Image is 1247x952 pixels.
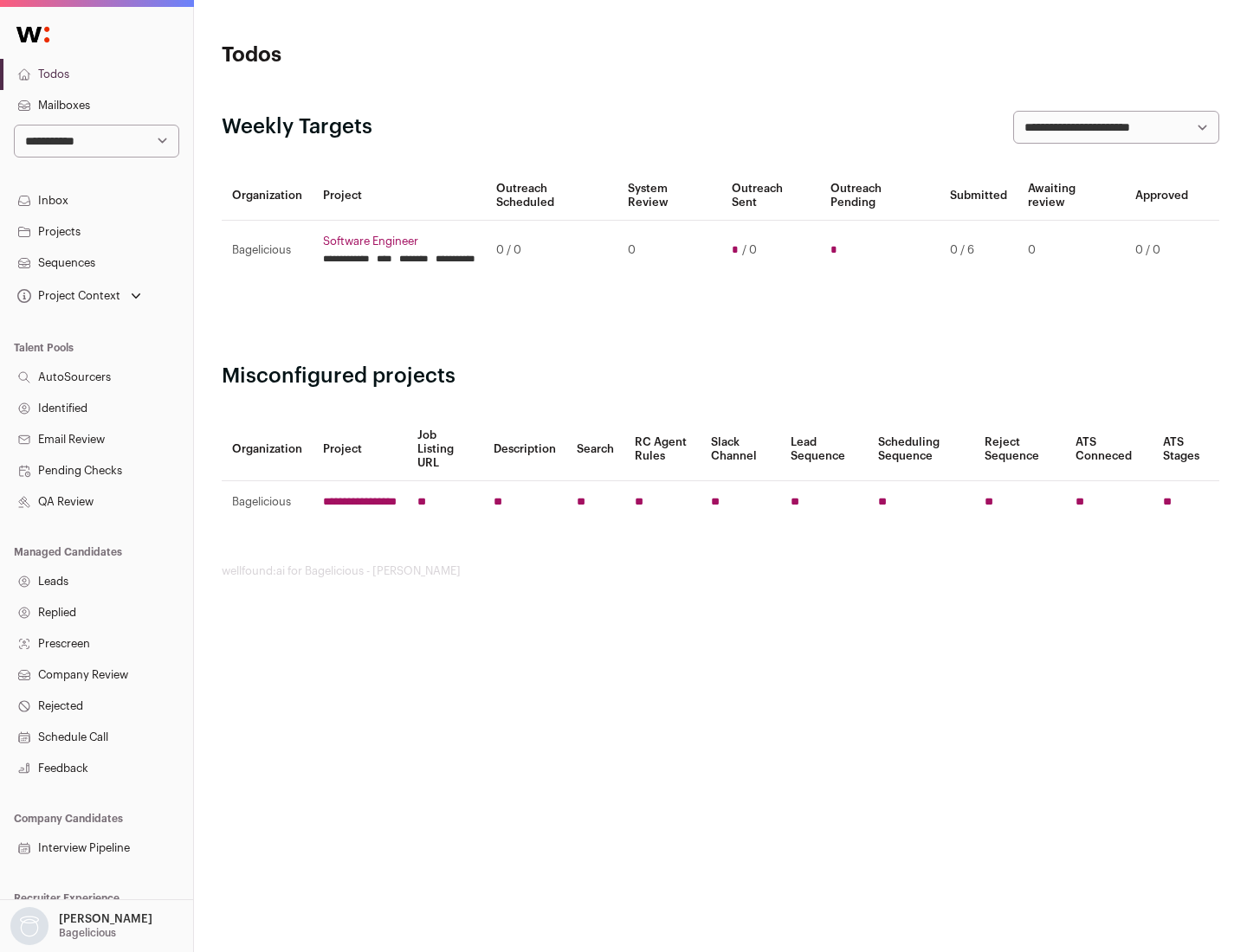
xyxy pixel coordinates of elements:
[7,907,156,945] button: Open dropdown
[566,418,624,481] th: Search
[486,171,617,221] th: Outreach Scheduled
[940,171,1018,221] th: Submitted
[222,418,313,481] th: Organization
[868,418,974,481] th: Scheduling Sequence
[483,418,566,481] th: Description
[1125,171,1199,221] th: Approved
[10,907,48,945] img: nopic.png
[974,418,1066,481] th: Reject Sequence
[701,418,780,481] th: Slack Channel
[940,221,1018,280] td: 0 / 6
[721,171,821,221] th: Outreach Sent
[486,221,617,280] td: 0 / 0
[780,418,868,481] th: Lead Sequence
[1065,418,1152,481] th: ATS Conneced
[222,564,1219,578] footer: wellfound:ai for Bagelicious - [PERSON_NAME]
[222,481,313,524] td: Bagelicious
[820,171,939,221] th: Outreach Pending
[1153,418,1219,481] th: ATS Stages
[617,171,720,221] th: System Review
[222,363,1219,390] h2: Misconfigured projects
[14,289,120,303] div: Project Context
[1125,221,1199,280] td: 0 / 0
[407,418,483,481] th: Job Listing URL
[617,221,720,280] td: 0
[313,418,407,481] th: Project
[624,418,700,481] th: RC Agent Rules
[59,912,152,926] p: [PERSON_NAME]
[222,171,313,221] th: Organization
[222,42,554,69] h1: Todos
[59,926,116,940] p: Bagelicious
[1018,171,1125,221] th: Awaiting review
[7,17,59,52] img: Wellfound
[323,235,475,248] a: Software Engineer
[742,243,757,257] span: / 0
[222,221,313,280] td: Bagelicious
[313,171,486,221] th: Project
[222,113,372,141] h2: Weekly Targets
[1018,221,1125,280] td: 0
[14,284,145,308] button: Open dropdown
